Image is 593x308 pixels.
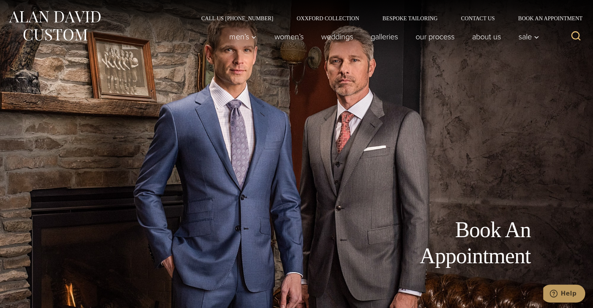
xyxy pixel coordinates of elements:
[543,285,585,304] iframe: Opens a widget where you can chat to one of our agents
[221,29,543,44] nav: Primary Navigation
[312,29,362,44] a: weddings
[463,29,510,44] a: About Us
[407,29,463,44] a: Our Process
[355,217,531,269] h1: Book An Appointment
[266,29,312,44] a: Women’s
[449,16,506,21] a: Contact Us
[506,16,585,21] a: Book an Appointment
[362,29,407,44] a: Galleries
[510,29,543,44] button: Sale sub menu toggle
[221,29,266,44] button: Men’s sub menu toggle
[285,16,371,21] a: Oxxford Collection
[566,27,585,46] button: View Search Form
[189,16,585,21] nav: Secondary Navigation
[8,9,101,43] img: Alan David Custom
[189,16,285,21] a: Call Us [PHONE_NUMBER]
[371,16,449,21] a: Bespoke Tailoring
